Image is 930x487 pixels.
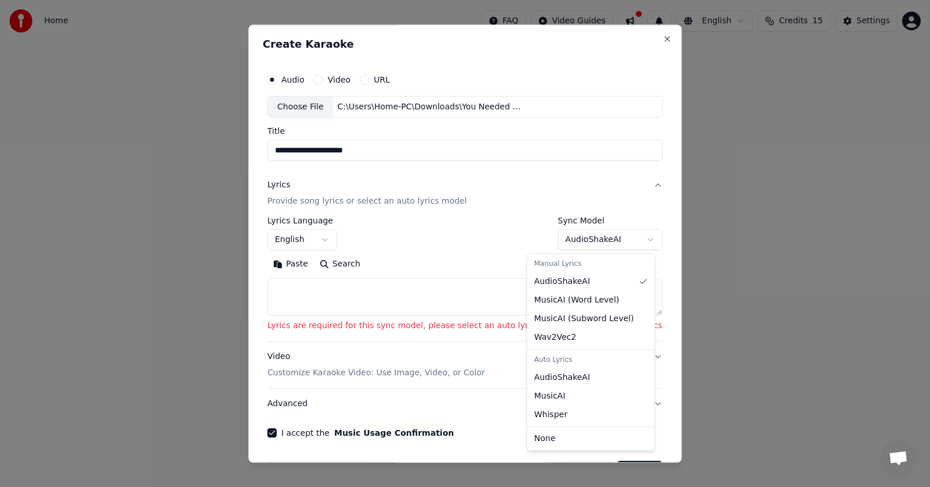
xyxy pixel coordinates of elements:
span: AudioShakeAI [534,372,590,383]
div: Auto Lyrics [530,352,652,368]
span: AudioShakeAI [534,276,590,287]
span: Whisper [534,409,567,421]
span: Wav2Vec2 [534,332,576,343]
span: MusicAI ( Subword Level ) [534,313,634,325]
span: MusicAI ( Word Level ) [534,294,619,306]
span: None [534,433,556,445]
span: MusicAI [534,390,566,402]
div: Manual Lyrics [530,256,652,272]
